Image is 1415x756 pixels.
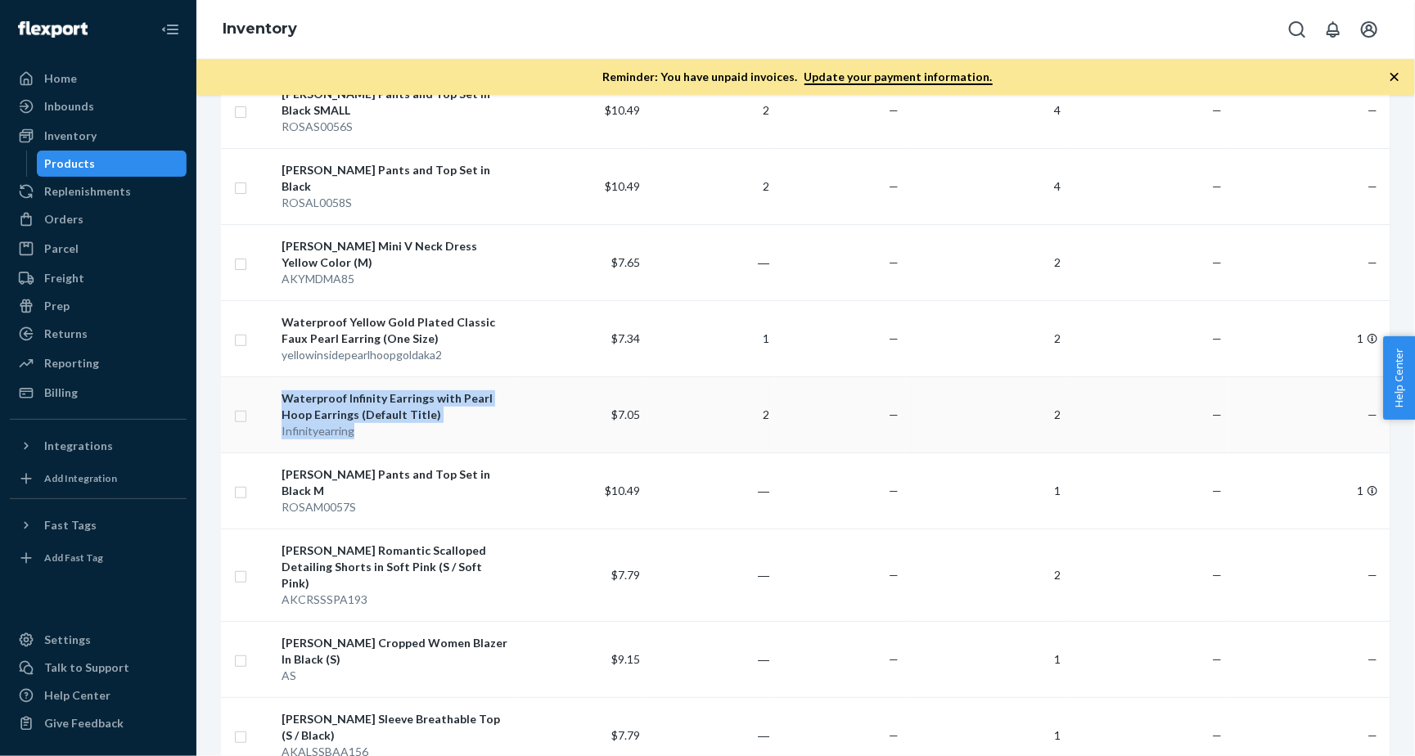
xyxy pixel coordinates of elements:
[282,635,511,668] div: [PERSON_NAME] Cropped Women Blazer In Black (S)
[10,65,187,92] a: Home
[44,471,117,485] div: Add Integration
[44,632,91,648] div: Settings
[905,529,1067,621] td: 2
[282,711,511,744] div: [PERSON_NAME] Sleeve Breathable Top (S / Black)
[44,98,94,115] div: Inbounds
[282,499,511,515] div: ROSAM0057S
[1212,652,1222,666] span: —
[611,407,640,421] span: $7.05
[10,321,187,347] a: Returns
[10,682,187,709] a: Help Center
[1368,568,1377,582] span: —
[905,148,1067,224] td: 4
[804,70,993,85] a: Update your payment information.
[605,103,640,117] span: $10.49
[1368,103,1377,117] span: —
[282,390,511,423] div: Waterproof Infinity Earrings with Pearl Hoop Earrings (Default Title)
[1212,484,1222,497] span: —
[647,300,776,376] td: 1
[10,512,187,538] button: Fast Tags
[1212,407,1222,421] span: —
[44,70,77,87] div: Home
[10,350,187,376] a: Reporting
[10,265,187,291] a: Freight
[10,206,187,232] a: Orders
[44,128,97,144] div: Inventory
[10,178,187,205] a: Replenishments
[647,72,776,148] td: 2
[282,466,511,499] div: [PERSON_NAME] Pants and Top Set in Black M
[282,423,511,439] div: Infinityearring
[44,385,78,401] div: Billing
[1368,179,1377,193] span: —
[282,668,511,684] div: AS
[282,162,511,195] div: [PERSON_NAME] Pants and Top Set in Black
[889,179,899,193] span: —
[605,179,640,193] span: $10.49
[44,241,79,257] div: Parcel
[282,347,511,363] div: yellowinsidepearlhoopgoldaka2
[44,298,70,314] div: Prep
[10,627,187,653] a: Settings
[10,655,187,681] a: Talk to Support
[605,484,640,497] span: $10.49
[1317,13,1350,46] button: Open notifications
[44,687,110,704] div: Help Center
[44,183,131,200] div: Replenishments
[1212,179,1222,193] span: —
[611,728,640,742] span: $7.79
[282,238,511,271] div: [PERSON_NAME] Mini V Neck Dress Yellow Color (M)
[905,621,1067,697] td: 1
[1281,13,1314,46] button: Open Search Box
[10,380,187,406] a: Billing
[282,314,511,347] div: Waterproof Yellow Gold Plated Classic Faux Pearl Earring (One Size)
[905,300,1067,376] td: 2
[647,621,776,697] td: ―
[889,568,899,582] span: —
[44,517,97,533] div: Fast Tags
[611,255,640,269] span: $7.65
[889,331,899,345] span: —
[1212,255,1222,269] span: —
[1212,568,1222,582] span: —
[905,72,1067,148] td: 4
[611,331,640,345] span: $7.34
[282,195,511,211] div: ROSAL0058S
[44,438,113,454] div: Integrations
[282,271,511,287] div: AKYMDMA85
[10,93,187,119] a: Inbounds
[44,326,88,342] div: Returns
[10,123,187,149] a: Inventory
[37,151,187,177] a: Products
[210,6,310,53] ol: breadcrumbs
[1228,300,1390,376] td: 1
[44,211,83,227] div: Orders
[1383,336,1415,420] button: Help Center
[611,652,640,666] span: $9.15
[1368,652,1377,666] span: —
[889,103,899,117] span: —
[44,270,84,286] div: Freight
[44,551,103,565] div: Add Fast Tag
[45,155,96,172] div: Products
[154,13,187,46] button: Close Navigation
[889,407,899,421] span: —
[10,545,187,571] a: Add Fast Tag
[889,652,899,666] span: —
[1353,13,1386,46] button: Open account menu
[1212,331,1222,345] span: —
[889,484,899,497] span: —
[889,728,899,742] span: —
[647,529,776,621] td: ―
[44,715,124,731] div: Give Feedback
[1212,103,1222,117] span: —
[223,20,297,38] a: Inventory
[1368,728,1377,742] span: —
[611,568,640,582] span: $7.79
[647,376,776,452] td: 2
[647,224,776,300] td: ―
[1368,407,1377,421] span: —
[282,119,511,135] div: ROSAS0056S
[889,255,899,269] span: —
